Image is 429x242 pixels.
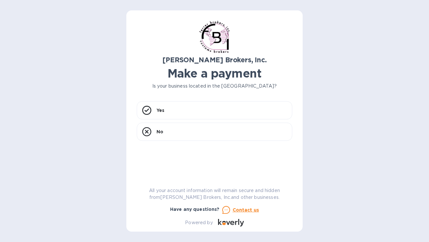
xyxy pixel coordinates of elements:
p: No [157,128,163,135]
p: Yes [157,107,164,114]
h1: Make a payment [137,67,292,80]
p: All your account information will remain secure and hidden from [PERSON_NAME] Brokers, Inc. and o... [137,187,292,201]
b: [PERSON_NAME] Brokers, Inc. [162,56,266,64]
p: Is your business located in the [GEOGRAPHIC_DATA]? [137,83,292,90]
u: Contact us [233,207,259,212]
b: Have any questions? [170,207,220,212]
p: Powered by [185,219,213,226]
